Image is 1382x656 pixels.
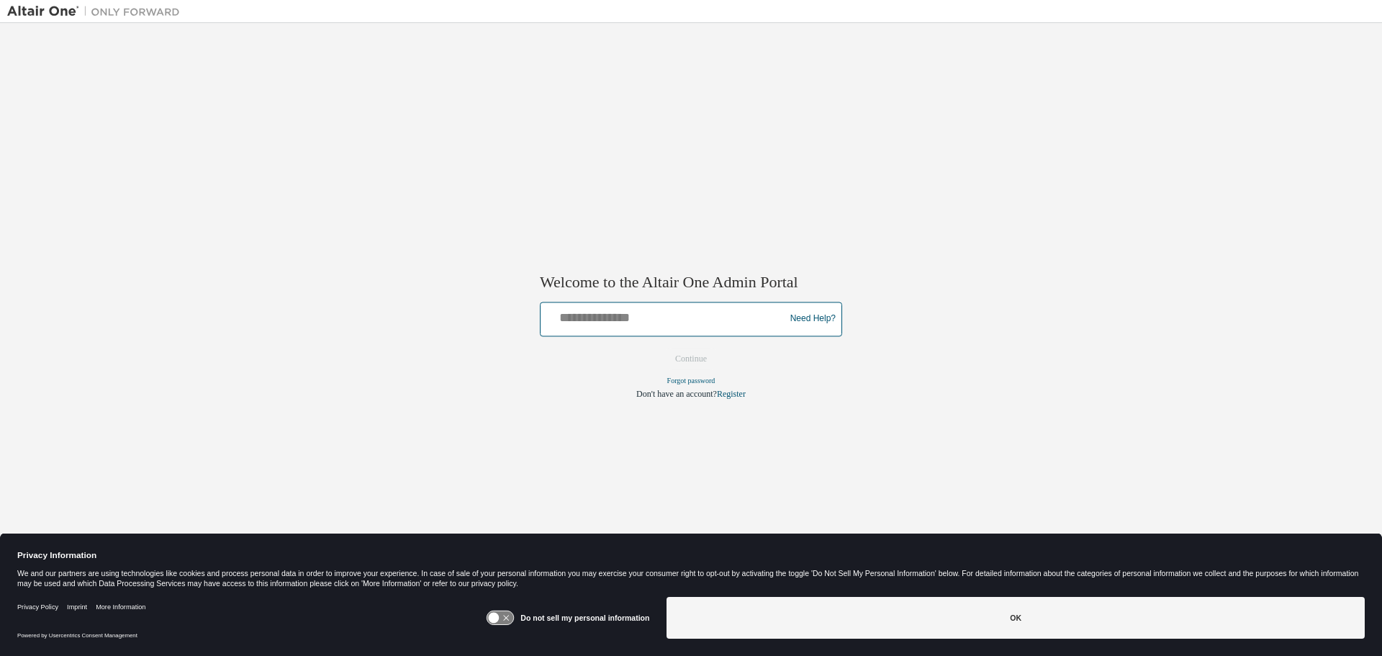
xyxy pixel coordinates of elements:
[636,389,717,399] span: Don't have an account?
[717,389,746,399] a: Register
[790,319,836,320] a: Need Help?
[540,273,842,293] h2: Welcome to the Altair One Admin Portal
[7,4,187,19] img: Altair One
[667,377,715,385] a: Forgot password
